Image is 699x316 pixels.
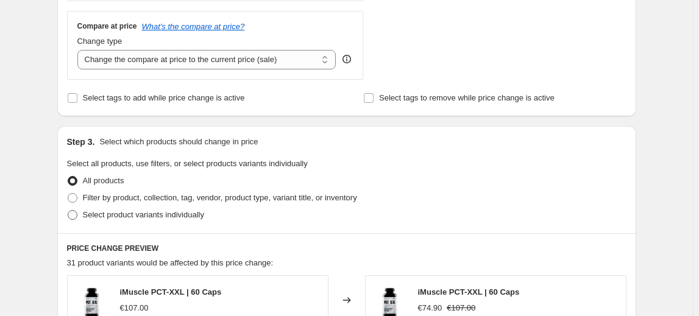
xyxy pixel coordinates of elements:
span: Select product variants individually [83,210,204,219]
strike: €107.00 [447,302,475,314]
span: iMuscle PCT-XXL | 60 Caps [120,287,222,297]
span: All products [83,176,124,185]
span: iMuscle PCT-XXL | 60 Caps [418,287,520,297]
span: Select tags to add while price change is active [83,93,245,102]
span: Change type [77,37,122,46]
span: 31 product variants would be affected by this price change: [67,258,274,267]
div: help [341,53,353,65]
div: €74.90 [418,302,442,314]
p: Select which products should change in price [99,136,258,148]
div: €107.00 [120,302,149,314]
span: Filter by product, collection, tag, vendor, product type, variant title, or inventory [83,193,357,202]
span: Select all products, use filters, or select products variants individually [67,159,308,168]
h2: Step 3. [67,136,95,148]
button: What's the compare at price? [142,22,245,31]
h6: PRICE CHANGE PREVIEW [67,244,626,253]
span: Select tags to remove while price change is active [379,93,555,102]
h3: Compare at price [77,21,137,31]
